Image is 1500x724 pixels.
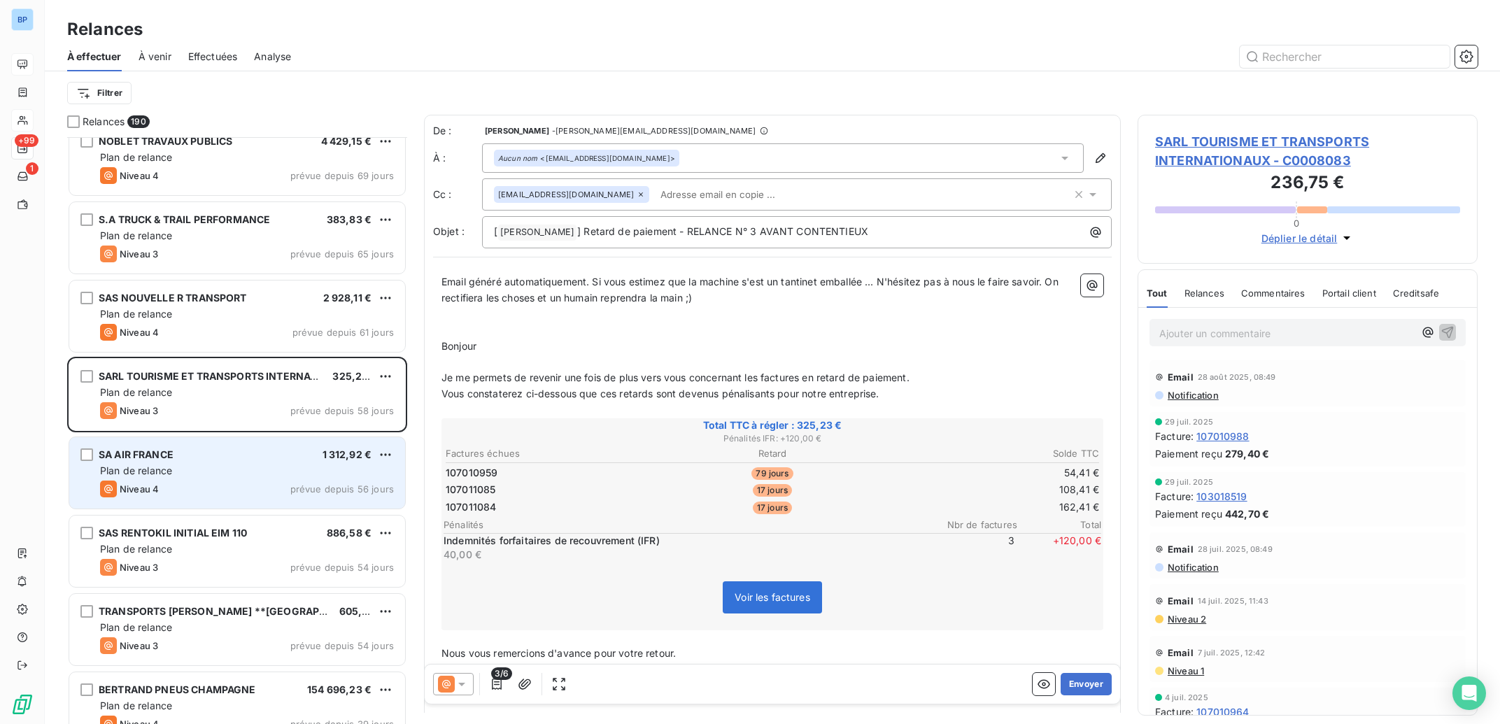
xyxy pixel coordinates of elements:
[441,371,910,383] span: Je me permets de revenir une fois de plus vers vous concernant les factures en retard de paiement.
[100,464,172,476] span: Plan de relance
[67,82,132,104] button: Filtrer
[498,225,576,241] span: [PERSON_NAME]
[446,500,496,514] span: 107011084
[441,647,676,659] span: Nous vous remercions d'avance pour votre retour.
[1261,231,1338,246] span: Déplier le détail
[100,700,172,711] span: Plan de relance
[1196,704,1249,719] span: 107010964
[1452,676,1486,710] div: Open Intercom Messenger
[83,115,125,129] span: Relances
[99,683,256,695] span: BERTRAND PNEUS CHAMPAGNE
[290,248,394,260] span: prévue depuis 65 jours
[1198,373,1276,381] span: 28 août 2025, 08:49
[444,418,1101,432] span: Total TTC à régler : 325,23 €
[1166,613,1206,625] span: Niveau 2
[753,502,792,514] span: 17 jours
[290,640,394,651] span: prévue depuis 54 jours
[99,527,247,539] span: SAS RENTOKIL INITIAL EIM 110
[120,170,159,181] span: Niveau 4
[290,562,394,573] span: prévue depuis 54 jours
[1166,665,1204,676] span: Niveau 1
[323,292,372,304] span: 2 928,11 €
[11,693,34,716] img: Logo LeanPay
[1166,562,1219,573] span: Notification
[1241,288,1306,299] span: Commentaires
[933,519,1017,530] span: Nbr de factures
[664,446,882,461] th: Retard
[498,153,675,163] div: <[EMAIL_ADDRESS][DOMAIN_NAME]>
[67,50,122,64] span: À effectuer
[1198,597,1268,605] span: 14 juil. 2025, 11:43
[1155,704,1194,719] span: Facture :
[655,184,816,205] input: Adresse email en copie ...
[100,151,172,163] span: Plan de relance
[882,499,1100,515] td: 162,41 €
[15,134,38,147] span: +99
[433,124,482,138] span: De :
[931,534,1014,562] span: 3
[332,370,377,382] span: 325,23 €
[751,467,793,480] span: 79 jours
[1322,288,1376,299] span: Portail client
[1257,230,1359,246] button: Déplier le détail
[100,229,172,241] span: Plan de relance
[882,446,1100,461] th: Solde TTC
[1147,288,1168,299] span: Tout
[26,162,38,175] span: 1
[445,446,663,461] th: Factures échues
[1017,519,1101,530] span: Total
[1155,446,1222,461] span: Paiement reçu
[290,170,394,181] span: prévue depuis 69 jours
[441,340,476,352] span: Bonjour
[321,135,372,147] span: 4 429,15 €
[1166,390,1219,401] span: Notification
[882,465,1100,481] td: 54,41 €
[498,190,634,199] span: [EMAIL_ADDRESS][DOMAIN_NAME]
[99,605,416,617] span: TRANSPORTS [PERSON_NAME] **[GEOGRAPHIC_DATA] [DATE]**
[433,225,465,237] span: Objet :
[753,484,792,497] span: 17 jours
[441,276,1061,304] span: Email généré automatiquement. Si vous estimez que la machine s'est un tantinet emballée ... N'hés...
[327,527,372,539] span: 886,58 €
[444,432,1101,445] span: Pénalités IFR : + 120,00 €
[120,562,158,573] span: Niveau 3
[139,50,171,64] span: À venir
[446,483,495,497] span: 107011085
[323,448,372,460] span: 1 312,92 €
[1168,647,1194,658] span: Email
[1165,478,1213,486] span: 29 juil. 2025
[485,127,549,135] span: [PERSON_NAME]
[307,683,372,695] span: 154 696,23 €
[1155,429,1194,443] span: Facture :
[441,388,879,399] span: Vous constaterez ci-dessous que ces retards sont devenus pénalisants pour notre entreprise.
[99,370,356,382] span: SARL TOURISME ET TRANSPORTS INTERNATIONAUX
[292,327,394,338] span: prévue depuis 61 jours
[120,248,158,260] span: Niveau 3
[67,137,407,724] div: grid
[99,213,270,225] span: S.A TRUCK & TRAIL PERFORMANCE
[1196,489,1247,504] span: 103018519
[1168,371,1194,383] span: Email
[1196,429,1249,443] span: 107010988
[327,213,372,225] span: 383,83 €
[1240,45,1450,68] input: Rechercher
[120,483,159,495] span: Niveau 4
[188,50,238,64] span: Effectuées
[290,405,394,416] span: prévue depuis 58 jours
[1165,693,1208,702] span: 4 juil. 2025
[444,519,933,530] span: Pénalités
[1393,288,1440,299] span: Creditsafe
[1184,288,1224,299] span: Relances
[498,153,537,163] em: Aucun nom
[577,225,868,237] span: ] Retard de paiement - RELANCE N° 3 AVANT CONTENTIEUX
[433,151,482,165] label: À :
[882,482,1100,497] td: 108,41 €
[1155,132,1460,170] span: SARL TOURISME ET TRANSPORTS INTERNATIONAUX - C0008083
[127,115,149,128] span: 190
[433,187,482,201] label: Cc :
[1155,170,1460,198] h3: 236,75 €
[1155,506,1222,521] span: Paiement reçu
[99,448,174,460] span: SA AIR FRANCE
[290,483,394,495] span: prévue depuis 56 jours
[735,591,810,603] span: Voir les factures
